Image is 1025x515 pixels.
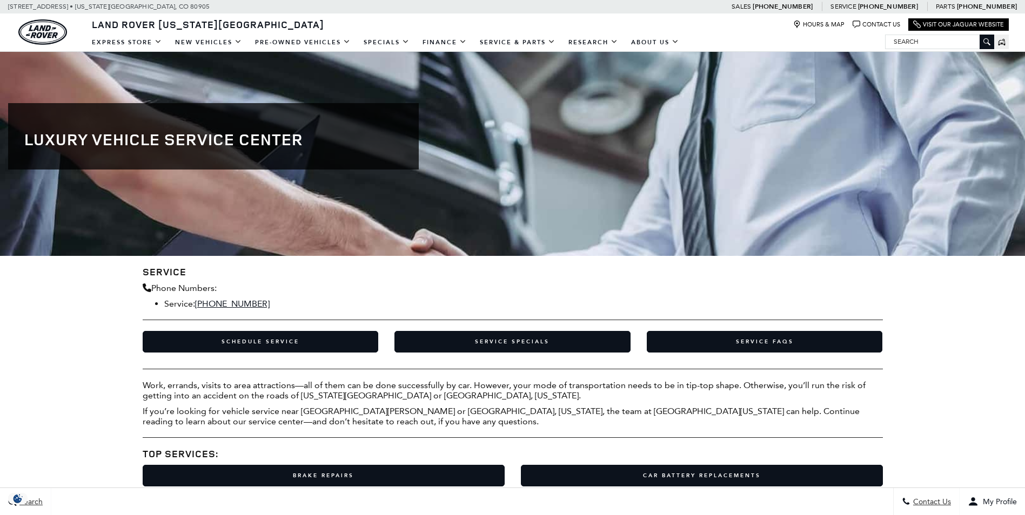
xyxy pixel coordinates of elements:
[169,33,249,52] a: New Vehicles
[753,2,813,11] a: [PHONE_NUMBER]
[853,21,900,29] a: Contact Us
[979,497,1017,506] span: My Profile
[521,465,883,486] a: Car Battery Replacements
[143,449,883,459] h3: Top Services:
[151,283,217,293] span: Phone Numbers:
[85,33,686,52] nav: Main Navigation
[143,465,505,486] a: Brake Repairs
[473,33,562,52] a: Service & Parts
[85,33,169,52] a: EXPRESS STORE
[830,3,856,10] span: Service
[957,2,1017,11] a: [PHONE_NUMBER]
[858,2,918,11] a: [PHONE_NUMBER]
[195,299,270,309] a: [PHONE_NUMBER]
[18,19,67,45] img: Land Rover
[732,3,751,10] span: Sales
[357,33,416,52] a: Specials
[8,3,210,10] a: [STREET_ADDRESS] • [US_STATE][GEOGRAPHIC_DATA], CO 80905
[647,331,883,353] a: Service FAQs
[143,406,883,426] p: If you’re looking for vehicle service near [GEOGRAPHIC_DATA][PERSON_NAME] or [GEOGRAPHIC_DATA], [...
[18,19,67,45] a: land-rover
[960,488,1025,515] button: Open user profile menu
[249,33,357,52] a: Pre-Owned Vehicles
[394,331,631,353] a: Service Specials
[913,21,1004,29] a: Visit Our Jaguar Website
[5,493,30,504] section: Click to Open Cookie Consent Modal
[85,18,331,31] a: Land Rover [US_STATE][GEOGRAPHIC_DATA]
[92,18,324,31] span: Land Rover [US_STATE][GEOGRAPHIC_DATA]
[416,33,473,52] a: Finance
[562,33,625,52] a: Research
[143,331,379,353] a: Schedule Service
[793,21,845,29] a: Hours & Map
[625,33,686,52] a: About Us
[143,267,883,277] h3: Service
[5,493,30,504] img: Opt-Out Icon
[24,130,403,148] h1: Luxury Vehicle Service Center
[910,497,951,506] span: Contact Us
[936,3,955,10] span: Parts
[164,299,195,309] span: Service:
[886,35,994,48] input: Search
